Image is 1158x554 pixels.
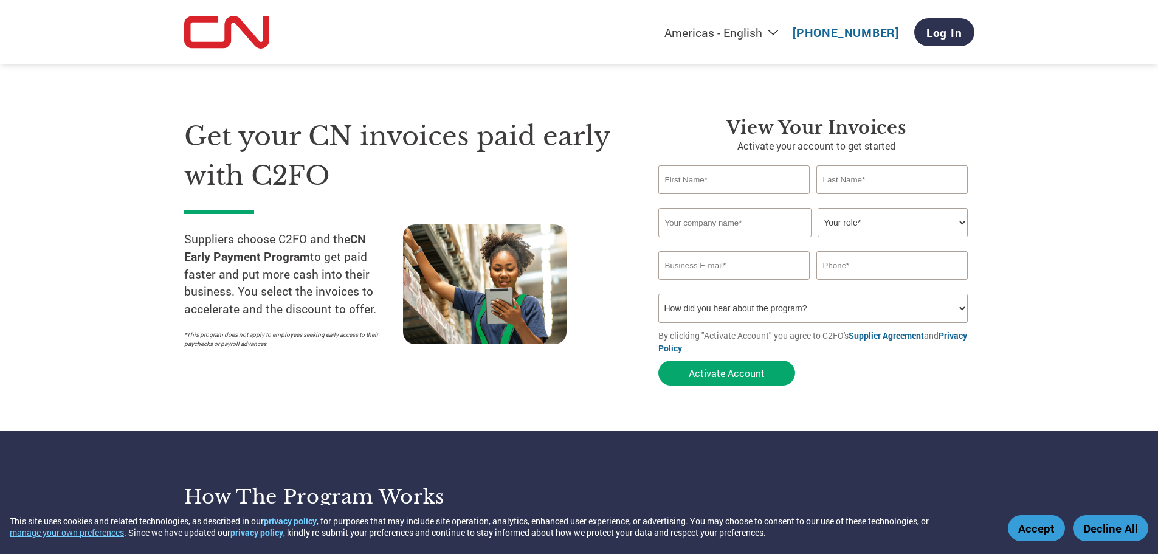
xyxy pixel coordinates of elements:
button: Accept [1008,515,1065,541]
select: Title/Role [818,208,968,237]
input: Your company name* [658,208,812,237]
p: Activate your account to get started [658,139,974,153]
div: Inavlid Email Address [658,281,810,289]
a: privacy policy [264,515,317,527]
img: supply chain worker [403,224,567,344]
a: privacy policy [230,527,283,538]
div: Invalid last name or last name is too long [816,195,968,203]
button: Activate Account [658,361,795,386]
a: Privacy Policy [658,330,967,354]
p: By clicking "Activate Account" you agree to C2FO's and [658,329,974,355]
input: First Name* [658,165,810,194]
input: Invalid Email format [658,251,810,280]
p: Suppliers choose C2FO and the to get paid faster and put more cash into their business. You selec... [184,230,403,318]
button: manage your own preferences [10,527,124,538]
input: Last Name* [816,165,968,194]
h1: Get your CN invoices paid early with C2FO [184,117,622,195]
div: Invalid first name or first name is too long [658,195,810,203]
a: [PHONE_NUMBER] [793,25,899,40]
button: Decline All [1073,515,1148,541]
a: Supplier Agreement [849,330,924,341]
input: Phone* [816,251,968,280]
h3: How the program works [184,485,564,509]
div: This site uses cookies and related technologies, as described in our , for purposes that may incl... [10,515,990,538]
p: *This program does not apply to employees seeking early access to their paychecks or payroll adva... [184,330,391,348]
a: Log In [914,18,974,46]
strong: CN Early Payment Program [184,231,366,264]
h3: View Your Invoices [658,117,974,139]
div: Inavlid Phone Number [816,281,968,289]
img: CN [184,16,270,49]
div: Invalid company name or company name is too long [658,238,968,246]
